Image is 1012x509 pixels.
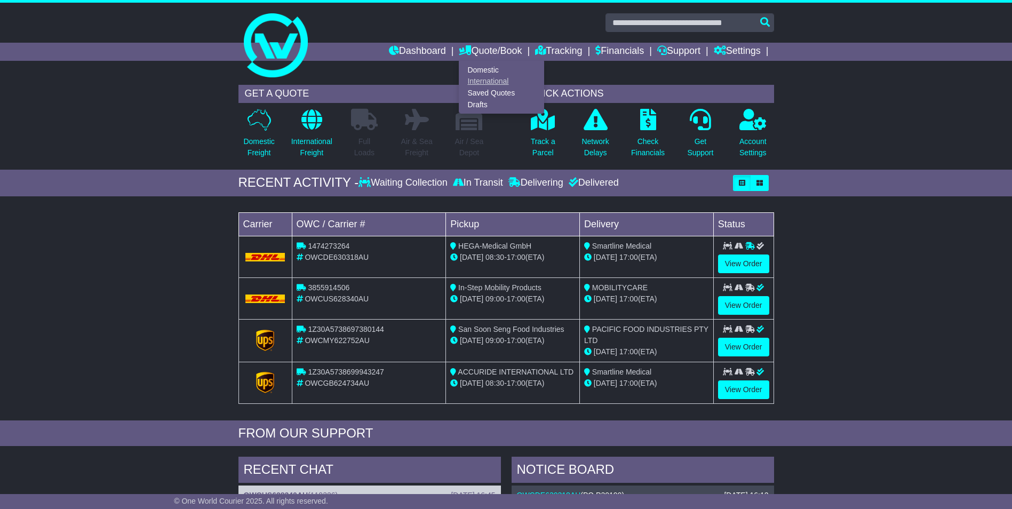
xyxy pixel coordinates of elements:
div: ( ) [244,491,496,500]
img: DHL.png [245,253,285,261]
a: Quote/Book [459,43,522,61]
span: [DATE] [460,295,483,303]
span: 1Z30A5738697380144 [308,325,384,333]
a: View Order [718,338,769,356]
span: [DATE] [594,347,617,356]
span: 09:00 [485,336,504,345]
p: Track a Parcel [531,136,555,158]
a: View Order [718,254,769,273]
div: - (ETA) [450,335,575,346]
a: GetSupport [687,108,714,164]
a: OWCDE630318AU [517,491,581,499]
a: Settings [714,43,761,61]
span: 17:00 [619,295,638,303]
span: OWCMY622752AU [305,336,369,345]
span: Smartline Medical [592,242,651,250]
span: 17:00 [507,295,525,303]
div: QUICK ACTIONS [522,85,774,103]
td: Pickup [446,212,580,236]
div: Waiting Collection [358,177,450,189]
img: DHL.png [245,295,285,303]
span: 17:00 [507,379,525,387]
p: Check Financials [631,136,665,158]
div: [DATE] 16:45 [451,491,495,500]
span: [DATE] [594,379,617,387]
a: Tracking [535,43,582,61]
a: AccountSettings [739,108,767,164]
span: [DATE] [594,253,617,261]
div: RECENT ACTIVITY - [238,175,359,190]
span: PO P30190 [583,491,621,499]
span: OWCDE630318AU [305,253,369,261]
div: GET A QUOTE [238,85,490,103]
span: PACIFIC FOOD INDUSTRIES PTY LTD [584,325,708,345]
span: 17:00 [507,253,525,261]
span: Smartline Medical [592,368,651,376]
span: [DATE] [460,336,483,345]
a: International [459,76,544,88]
span: 17:00 [507,336,525,345]
span: 119326 [310,491,336,499]
span: OWCGB624734AU [305,379,369,387]
span: [DATE] [594,295,617,303]
a: View Order [718,296,769,315]
a: Financials [595,43,644,61]
span: 17:00 [619,379,638,387]
span: HEGA-Medical GmbH [458,242,531,250]
div: (ETA) [584,293,709,305]
a: CheckFinancials [631,108,665,164]
p: Air / Sea Depot [455,136,484,158]
a: Saved Quotes [459,88,544,99]
td: OWC / Carrier # [292,212,446,236]
a: InternationalFreight [291,108,333,164]
td: Status [713,212,774,236]
p: Network Delays [581,136,609,158]
div: - (ETA) [450,293,575,305]
span: 1474273264 [308,242,349,250]
span: MOBILITYCARE [592,283,648,292]
div: [DATE] 16:12 [724,491,768,500]
div: ( ) [517,491,769,500]
a: Support [657,43,700,61]
span: 17:00 [619,347,638,356]
div: FROM OUR SUPPORT [238,426,774,441]
span: © One World Courier 2025. All rights reserved. [174,497,328,505]
a: Track aParcel [530,108,556,164]
div: (ETA) [584,378,709,389]
td: Delivery [579,212,713,236]
div: RECENT CHAT [238,457,501,486]
td: Carrier [238,212,292,236]
a: OWCUS628340AU [244,491,308,499]
a: View Order [718,380,769,399]
span: 1Z30A5738699943247 [308,368,384,376]
a: NetworkDelays [581,108,609,164]
div: (ETA) [584,346,709,357]
span: 08:30 [485,253,504,261]
div: Quote/Book [459,61,544,114]
span: 3855914506 [308,283,349,292]
a: Drafts [459,99,544,110]
div: Delivered [566,177,619,189]
div: In Transit [450,177,506,189]
div: NOTICE BOARD [512,457,774,486]
a: Domestic [459,64,544,76]
p: Full Loads [351,136,378,158]
span: In-Step Mobility Products [458,283,541,292]
p: International Freight [291,136,332,158]
span: [DATE] [460,253,483,261]
div: - (ETA) [450,378,575,389]
p: Domestic Freight [243,136,274,158]
span: ACCURIDE INTERNATIONAL LTD [458,368,573,376]
span: 17:00 [619,253,638,261]
a: DomesticFreight [243,108,275,164]
div: - (ETA) [450,252,575,263]
span: [DATE] [460,379,483,387]
p: Account Settings [739,136,767,158]
p: Air & Sea Freight [401,136,433,158]
img: GetCarrierServiceLogo [256,372,274,393]
div: (ETA) [584,252,709,263]
p: Get Support [687,136,713,158]
div: Delivering [506,177,566,189]
span: 08:30 [485,379,504,387]
span: 09:00 [485,295,504,303]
